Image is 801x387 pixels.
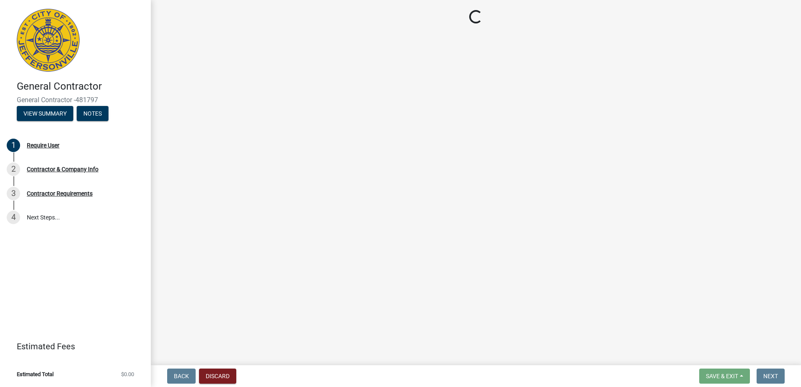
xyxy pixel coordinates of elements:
h4: General Contractor [17,80,144,93]
span: Next [763,373,778,379]
div: Require User [27,142,59,148]
button: Next [757,369,785,384]
div: Contractor & Company Info [27,166,98,172]
button: Discard [199,369,236,384]
button: Save & Exit [699,369,750,384]
button: Notes [77,106,109,121]
wm-modal-confirm: Summary [17,111,73,117]
button: Back [167,369,196,384]
a: Estimated Fees [7,338,137,355]
span: Estimated Total [17,372,54,377]
div: 4 [7,211,20,224]
div: 2 [7,163,20,176]
span: Save & Exit [706,373,738,379]
wm-modal-confirm: Notes [77,111,109,117]
span: Back [174,373,189,379]
div: 3 [7,187,20,200]
span: $0.00 [121,372,134,377]
div: 1 [7,139,20,152]
div: Contractor Requirements [27,191,93,196]
button: View Summary [17,106,73,121]
span: General Contractor -481797 [17,96,134,104]
img: City of Jeffersonville, Indiana [17,9,80,72]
